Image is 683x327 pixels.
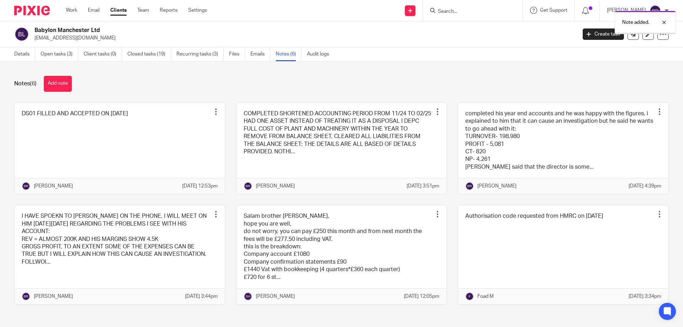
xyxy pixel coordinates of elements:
a: Details [14,47,35,61]
img: svg%3E [244,292,252,301]
a: Emails [250,47,270,61]
a: Create task [583,28,624,40]
p: [PERSON_NAME] [34,293,73,300]
img: svg%3E [465,182,474,190]
p: [EMAIL_ADDRESS][DOMAIN_NAME] [35,35,572,42]
img: Pixie [14,6,50,15]
a: Settings [188,7,207,14]
img: svg%3E [650,5,661,16]
p: [DATE] 12:05pm [404,293,439,300]
a: Work [66,7,77,14]
a: Reports [160,7,178,14]
p: [PERSON_NAME] [256,293,295,300]
img: svg%3E [22,182,30,190]
h2: Babylon Manchester Ltd [35,27,465,34]
span: (6) [30,81,37,86]
p: Note added. [622,19,649,26]
h1: Notes [14,80,37,88]
a: Recurring tasks (3) [176,47,224,61]
a: Team [137,7,149,14]
a: Notes (6) [276,47,302,61]
img: svg%3E [244,182,252,190]
a: Open tasks (3) [41,47,78,61]
a: Clients [110,7,127,14]
p: [DATE] 4:39pm [629,183,661,190]
p: [PERSON_NAME] [34,183,73,190]
a: Audit logs [307,47,334,61]
img: svg%3E [22,292,30,301]
a: Client tasks (0) [84,47,122,61]
img: svg%3E [465,292,474,301]
p: [DATE] 3:51pm [407,183,439,190]
a: Closed tasks (19) [127,47,171,61]
p: [PERSON_NAME] [256,183,295,190]
p: [DATE] 3:44pm [185,293,218,300]
p: Foad M [477,293,494,300]
p: [PERSON_NAME] [477,183,517,190]
p: [DATE] 12:53pm [182,183,218,190]
a: Email [88,7,100,14]
a: Files [229,47,245,61]
img: svg%3E [14,27,29,42]
p: [DATE] 3:34pm [629,293,661,300]
button: Add note [44,76,72,92]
